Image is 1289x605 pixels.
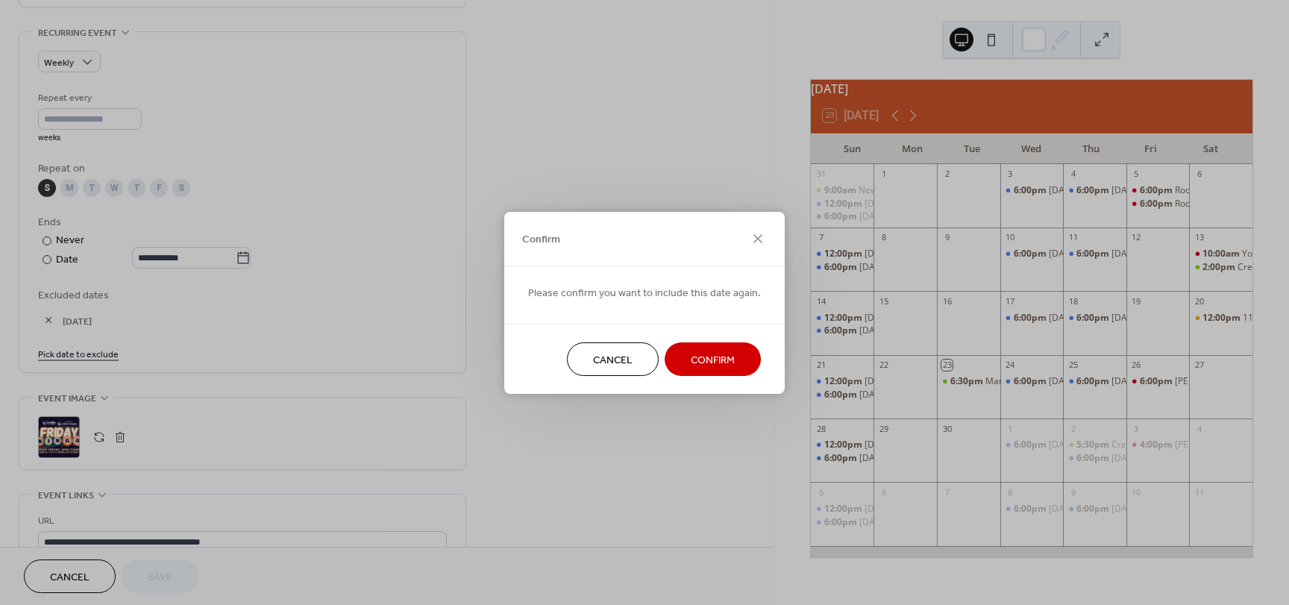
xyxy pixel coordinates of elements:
button: Confirm [665,342,761,376]
span: Confirm [522,232,560,248]
span: Please confirm you want to include this date again. [528,285,761,301]
span: Confirm [691,352,735,368]
span: Cancel [593,352,633,368]
button: Cancel [567,342,659,376]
